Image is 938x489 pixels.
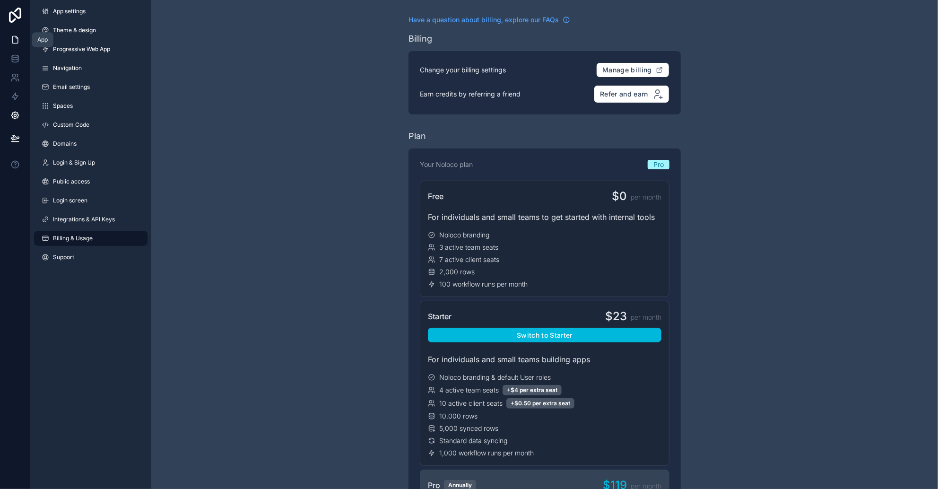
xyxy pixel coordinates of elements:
span: Theme & design [53,26,96,34]
div: +$4 per extra seat [503,385,562,395]
a: Custom Code [34,117,148,132]
span: 7 active client seats [439,255,499,264]
span: 2,000 rows [439,267,475,277]
button: Refer and earn [594,85,669,103]
span: Login & Sign Up [53,159,95,166]
button: Switch to Starter [428,328,661,343]
span: Integrations & API Keys [53,216,115,223]
a: Progressive Web App [34,42,148,57]
p: Earn credits by referring a friend [420,89,521,99]
div: Plan [408,130,426,143]
a: Domains [34,136,148,151]
a: Email settings [34,79,148,95]
p: Change your billing settings [420,65,506,75]
span: Public access [53,178,90,185]
span: 4 active team seats [439,385,499,395]
span: Refer and earn [600,90,648,98]
span: 3 active team seats [439,243,498,252]
a: Support [34,250,148,265]
span: Domains [53,140,77,148]
span: per month [631,192,661,202]
a: Billing & Usage [34,231,148,246]
span: Free [428,191,443,202]
span: Noloco branding & default User roles [439,373,551,382]
span: 5,000 synced rows [439,424,498,433]
span: Support [53,253,74,261]
a: App settings [34,4,148,19]
div: For individuals and small teams building apps [428,354,661,365]
span: Pro [653,160,664,169]
a: Spaces [34,98,148,114]
a: Login screen [34,193,148,208]
p: Your Noloco plan [420,160,473,169]
a: Login & Sign Up [34,155,148,170]
span: Login screen [53,197,87,204]
span: 100 workflow runs per month [439,279,528,289]
span: Email settings [53,83,90,91]
a: Public access [34,174,148,189]
span: 10 active client seats [439,399,503,408]
div: Billing [408,32,432,45]
span: Progressive Web App [53,45,110,53]
span: per month [631,313,661,322]
span: 1,000 workflow runs per month [439,448,534,458]
span: Spaces [53,102,73,110]
span: $23 [605,309,627,324]
span: $0 [612,189,627,204]
span: Have a question about billing, explore our FAQs [408,15,559,25]
span: Navigation [53,64,82,72]
a: Navigation [34,61,148,76]
span: Manage billing [602,66,652,74]
span: Custom Code [53,121,89,129]
span: Starter [428,311,452,322]
a: Have a question about billing, explore our FAQs [408,15,570,25]
a: Theme & design [34,23,148,38]
button: Manage billing [596,62,669,78]
span: Standard data syncing [439,436,507,445]
span: App settings [53,8,86,15]
span: Noloco branding [439,230,489,240]
div: App [37,36,48,44]
span: 10,000 rows [439,411,478,421]
div: For individuals and small teams to get started with internal tools [428,211,661,223]
span: Billing & Usage [53,235,93,242]
a: Integrations & API Keys [34,212,148,227]
div: +$0.50 per extra seat [506,398,574,409]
